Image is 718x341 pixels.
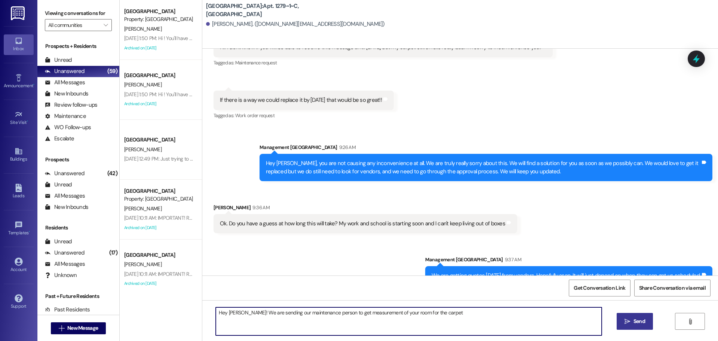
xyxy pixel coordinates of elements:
div: 9:26 AM [337,143,356,151]
div: [GEOGRAPHIC_DATA] [124,187,193,195]
div: Unread [45,238,72,246]
div: Prospects [37,156,119,164]
span: Send [633,317,645,325]
div: Archived on [DATE] [123,223,194,232]
div: Property: [GEOGRAPHIC_DATA] [124,195,193,203]
div: Management [GEOGRAPHIC_DATA] [260,143,712,154]
button: New Message [51,322,106,334]
span: [PERSON_NAME] [124,205,162,212]
div: Management [GEOGRAPHIC_DATA] [425,256,712,266]
div: [GEOGRAPHIC_DATA] [124,71,193,79]
div: New Inbounds [45,203,88,211]
input: All communities [48,19,100,31]
span: [PERSON_NAME] [124,261,162,268]
span: [PERSON_NAME] [124,146,162,153]
span: • [27,119,28,124]
div: Unanswered [45,249,85,257]
i:  [59,325,64,331]
div: (42) [105,168,119,179]
div: Archived on [DATE] [123,279,194,288]
div: Past + Future Residents [37,292,119,300]
div: Escalate [45,135,74,143]
span: New Message [67,324,98,332]
div: If there is a way we could replace it by [DATE] that would be so great!! [220,96,382,104]
div: Archived on [DATE] [123,99,194,109]
div: (59) [105,66,119,77]
a: Support [4,292,34,312]
div: [GEOGRAPHIC_DATA] [124,136,193,144]
div: Review follow-ups [45,101,97,109]
div: All Messages [45,192,85,200]
div: Unanswered [45,170,85,177]
a: Site Visit • [4,108,34,128]
a: Inbox [4,34,34,55]
b: [GEOGRAPHIC_DATA]: Apt. 1279~1~C, [GEOGRAPHIC_DATA] [206,2,356,18]
div: Property: [GEOGRAPHIC_DATA] [124,15,193,23]
button: Share Conversation via email [634,280,711,296]
div: Unread [45,56,72,64]
div: Unread [45,181,72,189]
a: Templates • [4,219,34,239]
span: [PERSON_NAME] [124,81,162,88]
div: Ok. Do you have a guess at how long this will take? My work and school is starting soon and I can... [220,220,505,228]
div: Past Residents [45,306,90,314]
div: [GEOGRAPHIC_DATA] [124,7,193,15]
i:  [687,319,693,325]
label: Viewing conversations for [45,7,112,19]
div: (17) [107,247,119,259]
div: [PERSON_NAME] [214,204,517,214]
span: Work order request [235,112,274,119]
div: [DATE] 1:50 PM: Hi ! You'll have an email coming to you soon from Catalyst Property Management! I... [124,35,576,42]
span: [PERSON_NAME] [124,25,162,32]
div: All Messages [45,79,85,86]
a: Buildings [4,145,34,165]
span: Maintenance request [235,60,277,66]
div: Unanswered [45,67,85,75]
div: Unknown [45,271,77,279]
button: Get Conversation Link [569,280,630,296]
span: • [29,229,30,234]
span: Share Conversation via email [639,284,706,292]
div: Tagged as: [214,110,394,121]
div: Tagged as: [214,57,553,68]
div: New Inbounds [45,90,88,98]
a: Leads [4,182,34,202]
div: [DATE] 1:50 PM: Hi ! You'll have an email coming to you soon from Catalyst Property Management! I... [124,91,576,98]
div: 9:36 AM [251,204,269,211]
button: Send [617,313,653,330]
div: [PERSON_NAME]. ([DOMAIN_NAME][EMAIL_ADDRESS][DOMAIN_NAME]) [206,20,385,28]
a: Account [4,255,34,275]
div: We are getting quotes [DATE] from vendors. Hopefully asap. It will just depend on when they can g... [432,272,700,280]
i:  [625,319,630,325]
div: 9:37 AM [503,256,521,264]
div: WO Follow-ups [45,124,91,131]
div: All Messages [45,260,85,268]
div: Maintenance [45,112,86,120]
div: Archived on [DATE] [123,43,194,53]
div: Prospects + Residents [37,42,119,50]
span: Get Conversation Link [574,284,625,292]
div: [GEOGRAPHIC_DATA] [124,251,193,259]
span: • [33,82,34,87]
div: Residents [37,224,119,232]
img: ResiDesk Logo [11,6,26,20]
textarea: Hey [PERSON_NAME]! We are sending our maintenance person to get measurement of your room for the ... [216,307,602,335]
div: Hey [PERSON_NAME], you are not causing any inconvenience at all. We are truly really sorry about ... [266,159,700,176]
i:  [104,22,108,28]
